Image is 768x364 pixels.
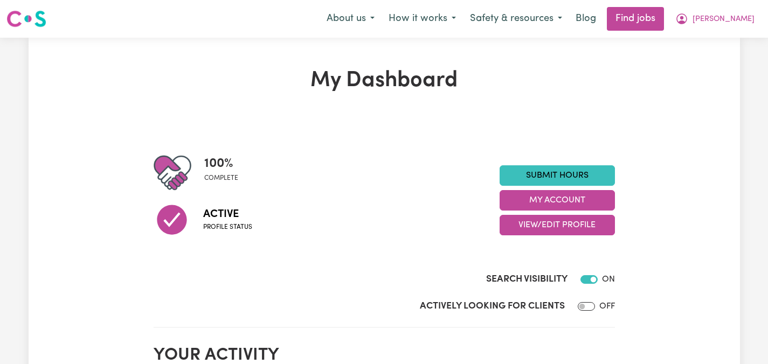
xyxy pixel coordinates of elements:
span: [PERSON_NAME] [693,13,755,25]
span: Active [203,206,252,222]
button: How it works [382,8,463,30]
h1: My Dashboard [154,68,615,94]
span: Profile status [203,222,252,232]
button: View/Edit Profile [500,215,615,235]
a: Careseekers logo [6,6,46,31]
span: complete [204,173,238,183]
button: My Account [500,190,615,211]
img: Careseekers logo [6,9,46,29]
a: Find jobs [607,7,664,31]
button: My Account [668,8,762,30]
button: About us [320,8,382,30]
label: Actively Looking for Clients [420,299,565,313]
button: Safety & resources [463,8,569,30]
div: Profile completeness: 100% [204,154,247,192]
span: OFF [599,302,615,311]
label: Search Visibility [486,272,568,286]
span: ON [602,275,615,284]
a: Blog [569,7,603,31]
span: 100 % [204,154,238,173]
a: Submit Hours [500,165,615,186]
